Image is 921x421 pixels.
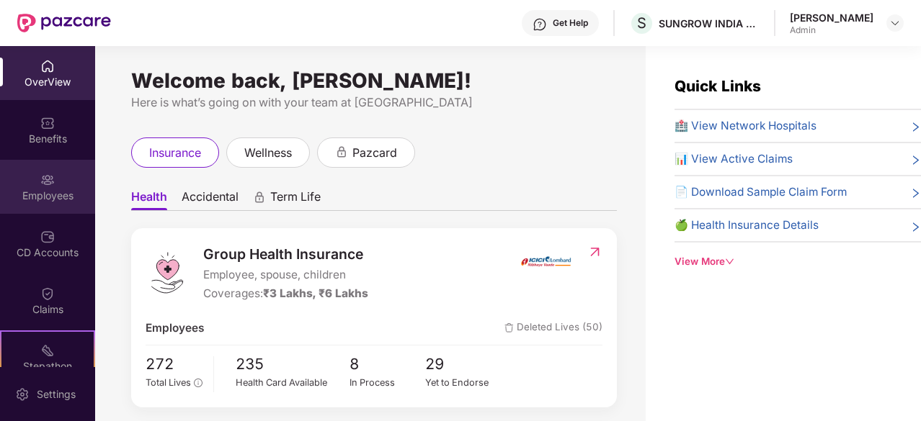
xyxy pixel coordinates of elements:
[675,77,761,95] span: Quick Links
[182,189,239,210] span: Accidental
[131,94,617,112] div: Here is what’s going on with your team at [GEOGRAPHIC_DATA]
[32,387,80,402] div: Settings
[675,217,819,234] span: 🍏 Health Insurance Details
[889,17,901,29] img: svg+xml;base64,PHN2ZyBpZD0iRHJvcGRvd24tMzJ4MzIiIHhtbG5zPSJodHRwOi8vd3d3LnczLm9yZy8yMDAwL3N2ZyIgd2...
[263,286,368,300] span: ₹3 Lakhs, ₹6 Lakhs
[675,150,793,168] span: 📊 View Active Claims
[790,24,873,36] div: Admin
[350,353,426,376] span: 8
[146,320,204,337] span: Employees
[675,254,921,269] div: View More
[910,153,921,168] span: right
[15,387,30,402] img: svg+xml;base64,PHN2ZyBpZD0iU2V0dGluZy0yMHgyMCIgeG1sbnM9Imh0dHA6Ly93d3cudzMub3JnLzIwMDAvc3ZnIiB3aW...
[725,257,734,266] span: down
[350,376,426,390] div: In Process
[236,376,350,390] div: Health Card Available
[425,376,502,390] div: Yet to Endorse
[17,14,111,32] img: New Pazcare Logo
[40,173,55,187] img: svg+xml;base64,PHN2ZyBpZD0iRW1wbG95ZWVzIiB4bWxucz0iaHR0cDovL3d3dy53My5vcmcvMjAwMC9zdmciIHdpZHRoPS...
[40,286,55,301] img: svg+xml;base64,PHN2ZyBpZD0iQ2xhaW0iIHhtbG5zPSJodHRwOi8vd3d3LnczLm9yZy8yMDAwL3N2ZyIgd2lkdGg9IjIwIi...
[40,230,55,244] img: svg+xml;base64,PHN2ZyBpZD0iQ0RfQWNjb3VudHMiIGRhdGEtbmFtZT0iQ0QgQWNjb3VudHMiIHhtbG5zPSJodHRwOi8vd3...
[236,353,350,376] span: 235
[504,323,514,332] img: deleteIcon
[637,14,646,32] span: S
[659,17,760,30] div: SUNGROW INDIA PRIVATE LIMITED
[533,17,547,32] img: svg+xml;base64,PHN2ZyBpZD0iSGVscC0zMngzMiIgeG1sbnM9Imh0dHA6Ly93d3cudzMub3JnLzIwMDAvc3ZnIiB3aWR0aD...
[203,266,368,284] span: Employee, spouse, children
[131,189,167,210] span: Health
[910,219,921,234] span: right
[146,353,203,376] span: 272
[146,251,189,294] img: logo
[253,191,266,204] div: animation
[790,11,873,24] div: [PERSON_NAME]
[244,144,292,162] span: wellness
[675,184,847,201] span: 📄 Download Sample Claim Form
[335,145,348,158] div: animation
[40,59,55,73] img: svg+xml;base64,PHN2ZyBpZD0iSG9tZSIgeG1sbnM9Imh0dHA6Ly93d3cudzMub3JnLzIwMDAvc3ZnIiB3aWR0aD0iMjAiIG...
[553,17,588,29] div: Get Help
[519,243,573,279] img: insurerIcon
[131,75,617,86] div: Welcome back, [PERSON_NAME]!
[504,320,602,337] span: Deleted Lives (50)
[425,353,502,376] span: 29
[675,117,817,135] span: 🏥 View Network Hospitals
[910,120,921,135] span: right
[1,359,94,374] div: Stepathon
[40,116,55,130] img: svg+xml;base64,PHN2ZyBpZD0iQmVuZWZpdHMiIHhtbG5zPSJodHRwOi8vd3d3LnczLm9yZy8yMDAwL3N2ZyIgd2lkdGg9Ij...
[270,189,321,210] span: Term Life
[149,144,201,162] span: insurance
[194,379,202,386] span: info-circle
[587,245,602,259] img: RedirectIcon
[203,243,368,265] span: Group Health Insurance
[146,377,191,388] span: Total Lives
[352,144,397,162] span: pazcard
[40,343,55,358] img: svg+xml;base64,PHN2ZyB4bWxucz0iaHR0cDovL3d3dy53My5vcmcvMjAwMC9zdmciIHdpZHRoPSIyMSIgaGVpZ2h0PSIyMC...
[910,186,921,201] span: right
[203,285,368,302] div: Coverages:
